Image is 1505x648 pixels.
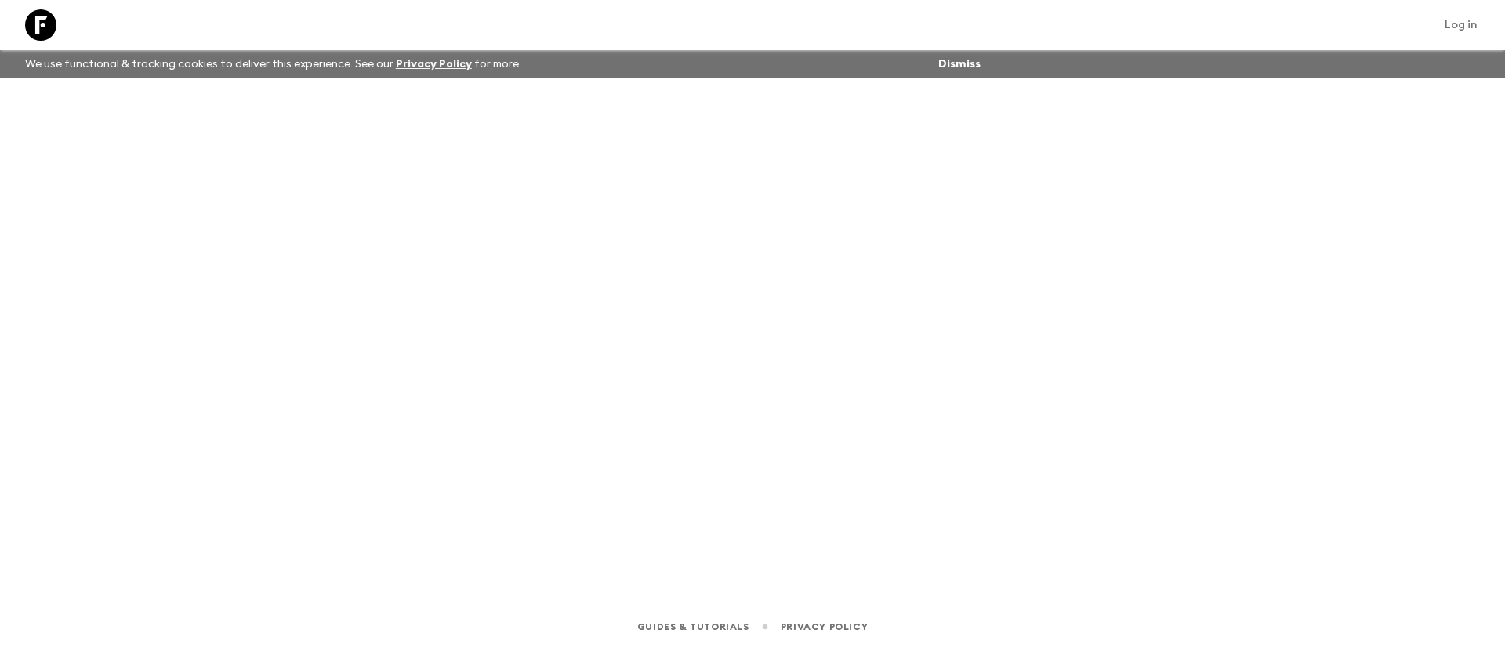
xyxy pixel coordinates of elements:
p: We use functional & tracking cookies to deliver this experience. See our for more. [19,50,528,78]
a: Privacy Policy [396,59,472,70]
button: Dismiss [934,53,985,75]
a: Log in [1436,14,1486,36]
a: Guides & Tutorials [637,618,749,635]
a: Privacy Policy [781,618,868,635]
